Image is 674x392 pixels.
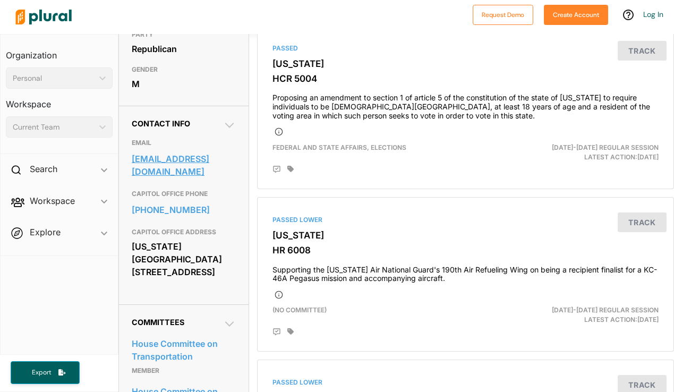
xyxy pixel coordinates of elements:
div: Add tags [287,165,294,173]
div: (no committee) [265,305,532,325]
div: Latest Action: [DATE] [533,143,667,162]
span: [DATE]-[DATE] Regular Session [552,306,659,314]
span: Federal and State Affairs, Elections [272,143,406,151]
div: M [132,76,236,92]
div: Current Team [13,122,95,133]
h3: [US_STATE] [272,230,659,241]
button: Export [11,361,80,384]
span: Contact Info [132,119,190,128]
a: [PHONE_NUMBER] [132,202,236,218]
div: Republican [132,41,236,57]
h3: [US_STATE] [272,58,659,69]
h3: Organization [6,40,113,63]
a: Log In [643,10,663,19]
div: Passed Lower [272,378,659,387]
div: Add Position Statement [272,328,281,336]
a: House Committee on Transportation [132,336,236,364]
h3: HR 6008 [272,245,659,255]
a: Request Demo [473,8,533,20]
h4: Supporting the [US_STATE] Air National Guard's 190th Air Refueling Wing on being a recipient fina... [272,260,659,284]
h3: EMAIL [132,137,236,149]
span: Export [24,368,58,377]
div: Personal [13,73,95,84]
h3: Workspace [6,89,113,112]
h3: HCR 5004 [272,73,659,84]
h2: Search [30,163,57,175]
button: Track [618,212,667,232]
h3: CAPITOL OFFICE ADDRESS [132,226,236,238]
span: [DATE]-[DATE] Regular Session [552,143,659,151]
a: Create Account [544,8,608,20]
div: Latest Action: [DATE] [533,305,667,325]
div: Add Position Statement [272,165,281,174]
div: Passed Lower [272,215,659,225]
h4: Proposing an amendment to section 1 of article 5 of the constitution of the state of [US_STATE] t... [272,88,659,120]
div: Passed [272,44,659,53]
span: Committees [132,318,184,327]
button: Track [618,41,667,61]
button: Create Account [544,5,608,25]
p: Member [132,364,236,377]
h3: CAPITOL OFFICE PHONE [132,188,236,200]
div: [US_STATE][GEOGRAPHIC_DATA] [STREET_ADDRESS] [132,238,236,280]
a: [EMAIL_ADDRESS][DOMAIN_NAME] [132,151,236,180]
button: Request Demo [473,5,533,25]
h3: GENDER [132,63,236,76]
div: Add tags [287,328,294,335]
